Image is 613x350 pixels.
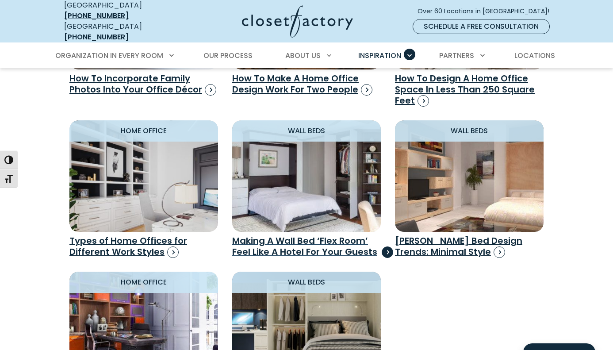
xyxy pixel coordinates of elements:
[232,235,381,258] h3: Making A Wall Bed ‘Flex Room’ Feel Like A Hotel For Your Guests
[232,120,381,258] a: Wall Beds Making A Wall Bed ‘Flex Room’ Feel Like A Hotel For Your Guests Making A Wall Bed ‘Flex...
[69,272,218,293] h4: Home Office
[395,235,544,258] h3: [PERSON_NAME] Bed Design Trends: Minimal Style
[285,50,321,61] span: About Us
[225,115,388,238] img: Making A Wall Bed ‘Flex Room’ Feel Like A Hotel For Your Guests
[242,5,353,38] img: Closet Factory Logo
[395,73,544,106] h3: How To Design A Home Office Space In Less Than 250 Square Feet
[69,73,218,95] h3: How To Incorporate Family Photos Into Your Office Décor
[49,43,564,68] nav: Primary Menu
[203,50,253,61] span: Our Process
[69,120,218,232] img: Sleek black-and-white home office with high-contrast open shelving, marble countertops
[69,120,218,142] h4: Home Office
[418,7,556,16] span: Over 60 Locations in [GEOGRAPHIC_DATA]!
[395,120,544,142] h4: Wall Beds
[69,120,218,258] a: Home Office Sleek black-and-white home office with high-contrast open shelving, marble countertop...
[55,50,163,61] span: Organization in Every Room
[413,19,550,34] a: Schedule a Free Consultation
[514,50,555,61] span: Locations
[232,272,381,293] h4: Wall Beds
[69,235,218,258] h3: Types of Home Offices for Different Work Styles
[439,50,474,61] span: Partners
[232,73,381,95] h3: How To Make A Home Office Design Work For Two People
[395,120,544,258] a: Wall Beds Murphy Bed Design Trends: Minimal Style [PERSON_NAME] Bed Design Trends: Minimal Style
[232,120,381,142] h4: Wall Beds
[64,21,172,42] div: [GEOGRAPHIC_DATA]
[64,11,129,21] a: [PHONE_NUMBER]
[358,50,401,61] span: Inspiration
[395,120,544,232] img: Murphy Bed Design Trends: Minimal Style
[417,4,557,19] a: Over 60 Locations in [GEOGRAPHIC_DATA]!
[64,32,129,42] a: [PHONE_NUMBER]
